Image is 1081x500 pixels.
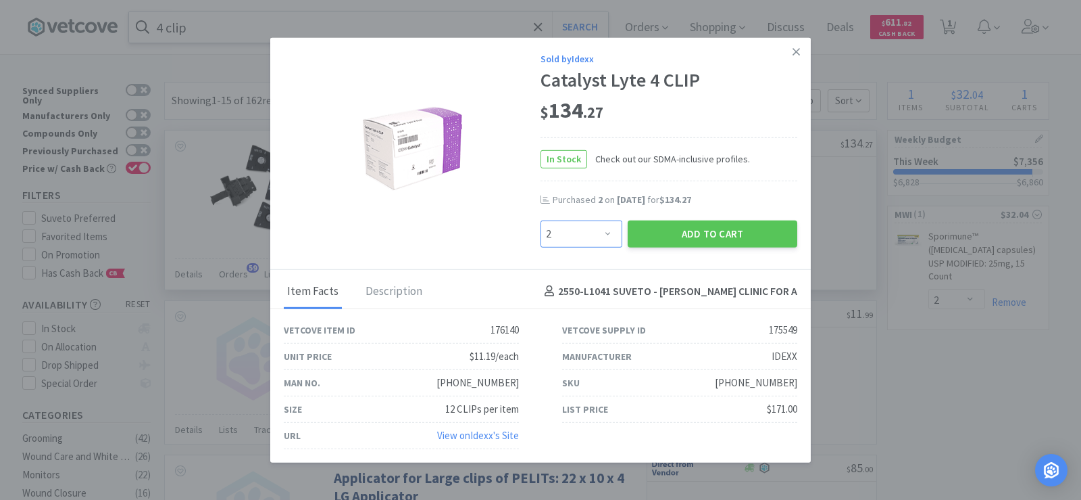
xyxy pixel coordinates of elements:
div: Item Facts [284,275,342,309]
div: $171.00 [767,401,797,417]
h4: 2550 - L1041 SUVETO - [PERSON_NAME] CLINIC FOR A [539,283,797,300]
span: . 27 [583,103,603,122]
img: 3b07a397ba6340aaa1dbfaade1a27893_175549.png [361,98,463,200]
span: 2 [598,194,603,206]
div: Vetcove Item ID [284,322,355,337]
div: 176140 [491,322,519,338]
a: View onIdexx's Site [437,429,519,442]
div: URL [284,428,301,442]
div: [PHONE_NUMBER] [715,375,797,391]
div: Vetcove Supply ID [562,322,646,337]
div: Unit Price [284,348,332,363]
div: Sold by Idexx [540,51,797,66]
span: [DATE] [617,194,645,206]
div: IDEXX [772,348,797,365]
button: Add to Cart [628,220,797,247]
div: Manufacturer [562,348,632,363]
div: Description [362,275,426,309]
div: SKU [562,375,580,390]
div: $11.19/each [470,348,519,365]
div: Open Intercom Messenger [1035,454,1067,486]
span: $134.27 [659,194,691,206]
span: In Stock [541,151,586,168]
div: Man No. [284,375,320,390]
span: 134 [540,97,603,124]
div: Catalyst Lyte 4 CLIP [540,69,797,92]
div: Purchased on for [553,194,797,207]
div: Size [284,401,302,416]
div: 12 CLIPs per item [445,401,519,417]
span: Check out our SDMA-inclusive profiles. [587,152,750,166]
div: [PHONE_NUMBER] [436,375,519,391]
div: 175549 [769,322,797,338]
span: $ [540,103,549,122]
div: List Price [562,401,608,416]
